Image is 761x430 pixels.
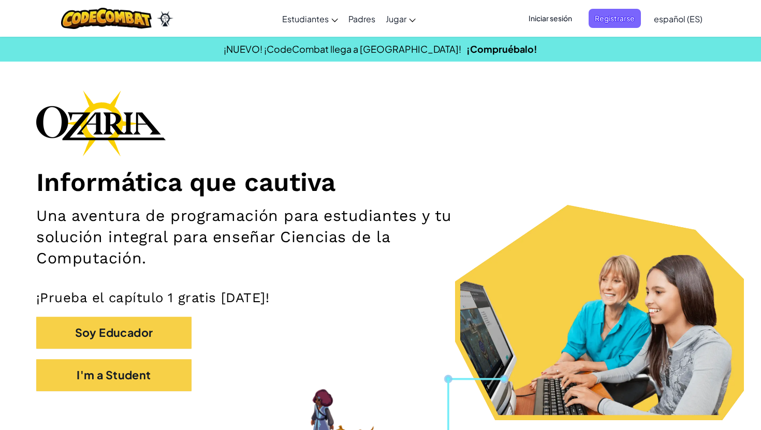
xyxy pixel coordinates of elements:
a: Estudiantes [277,5,343,33]
a: español (ES) [649,5,708,33]
button: Registrarse [589,9,641,28]
button: Soy Educador [36,317,192,349]
button: Iniciar sesión [522,9,578,28]
a: Padres [343,5,380,33]
img: Ozaria [157,11,173,26]
span: ¡NUEVO! ¡CodeCombat llega a [GEOGRAPHIC_DATA]! [224,43,461,55]
h1: Informática que cautiva [36,167,725,198]
p: ¡Prueba el capítulo 1 gratis [DATE]! [36,289,725,306]
span: español (ES) [654,13,703,24]
img: Ozaria branding logo [36,90,166,156]
h2: Una aventura de programación para estudiantes y tu solución integral para enseñar Ciencias de la ... [36,205,497,269]
button: I'm a Student [36,359,192,391]
span: Jugar [386,13,406,24]
span: Estudiantes [282,13,329,24]
img: CodeCombat logo [61,8,152,29]
a: ¡Compruébalo! [466,43,537,55]
a: Jugar [380,5,421,33]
